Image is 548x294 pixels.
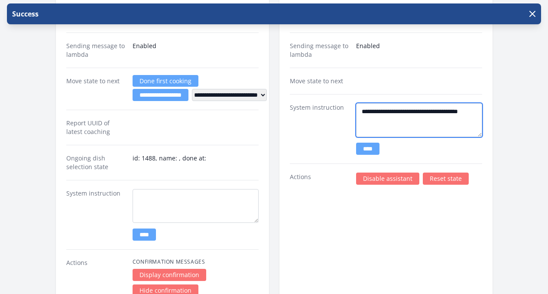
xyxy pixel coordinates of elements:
a: Reset state [423,173,469,185]
dt: Ongoing dish selection state [66,154,126,171]
dt: System instruction [66,189,126,241]
dd: Enabled [133,42,259,59]
dd: id: 1488, name: , done at: [133,154,259,171]
dt: Report UUID of latest coaching [66,119,126,136]
p: Success [10,9,39,19]
dt: System instruction [290,103,349,155]
a: Done first cooking [133,75,198,87]
a: Display confirmation [133,269,206,281]
a: Disable assistant [356,173,419,185]
dt: Actions [290,173,349,185]
h4: Confirmation Messages [133,258,259,265]
dt: Sending message to lambda [290,42,349,59]
dt: Move state to next [66,77,126,101]
dt: Sending message to lambda [66,42,126,59]
dt: Move state to next [290,77,349,85]
dd: Enabled [356,42,482,59]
